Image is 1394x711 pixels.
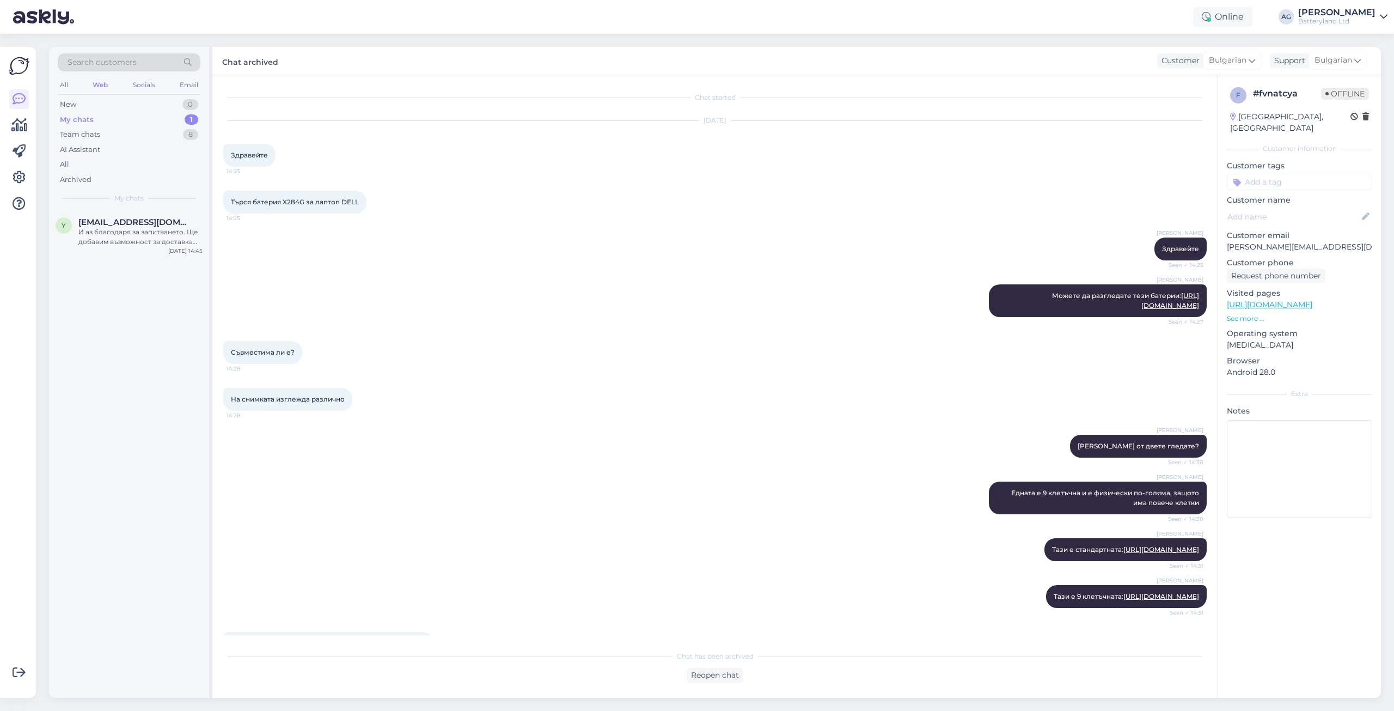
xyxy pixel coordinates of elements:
[1054,592,1199,600] span: Тази е 9 клетъчната:
[90,78,110,92] div: Web
[1314,54,1352,66] span: Bulgarian
[1227,339,1372,351] p: [MEDICAL_DATA]
[687,668,743,683] div: Reopen chat
[1162,245,1199,253] span: Здравейте
[168,247,203,255] div: [DATE] 14:45
[131,78,157,92] div: Socials
[60,99,76,110] div: New
[1163,609,1203,617] span: Seen ✓ 14:31
[1227,241,1372,253] p: [PERSON_NAME][EMAIL_ADDRESS][DOMAIN_NAME]
[227,411,267,420] span: 14:28
[222,53,278,68] label: Chat archived
[1011,489,1201,507] span: Едната е 9 клетъчна и е физически по-голяма, защото има повече клетки
[227,214,267,222] span: 14:25
[1078,442,1199,450] span: [PERSON_NAME] от двете гледате?
[62,221,66,229] span: Y
[1163,261,1203,269] span: Seen ✓ 14:25
[1227,160,1372,172] p: Customer tags
[78,227,203,247] div: И аз благодаря за запитването. Ще добавим възможност за доставка до [GEOGRAPHIC_DATA] скоро :) По...
[1270,55,1305,66] div: Support
[1157,276,1203,284] span: [PERSON_NAME]
[1157,426,1203,434] span: [PERSON_NAME]
[1163,318,1203,326] span: Seen ✓ 14:27
[1253,87,1321,100] div: # fvnatcya
[60,174,91,185] div: Archived
[1227,211,1360,223] input: Add name
[1298,17,1375,26] div: Batteryland Ltd
[60,159,69,170] div: All
[178,78,200,92] div: Email
[78,217,192,227] span: Yzf_r1@live.se
[185,114,198,125] div: 1
[1123,545,1199,554] a: [URL][DOMAIN_NAME]
[1163,458,1203,466] span: Seen ✓ 14:30
[1227,314,1372,324] p: See more ...
[223,93,1207,102] div: Chat started
[68,57,137,68] span: Search customers
[231,395,345,403] span: На снимката изглежда различно
[1227,257,1372,269] p: Customer phone
[223,116,1207,125] div: [DATE]
[60,144,100,155] div: AI Assistant
[1227,144,1372,154] div: Customer information
[1163,562,1203,570] span: Seen ✓ 14:31
[183,129,198,140] div: 8
[58,78,70,92] div: All
[1157,576,1203,585] span: [PERSON_NAME]
[1230,111,1350,134] div: [GEOGRAPHIC_DATA], [GEOGRAPHIC_DATA]
[60,114,94,125] div: My chats
[1321,88,1369,100] span: Offline
[1052,291,1199,309] span: Можете да разгледате тези батерии:
[1157,229,1203,237] span: [PERSON_NAME]
[1298,8,1387,26] a: [PERSON_NAME]Batteryland Ltd
[1236,91,1240,99] span: f
[60,129,100,140] div: Team chats
[182,99,198,110] div: 0
[1227,230,1372,241] p: Customer email
[1227,269,1325,283] div: Request phone number
[231,348,295,356] span: Съвместима ли е?
[1227,288,1372,299] p: Visited pages
[1157,55,1200,66] div: Customer
[1227,405,1372,417] p: Notes
[1227,300,1312,309] a: [URL][DOMAIN_NAME]
[9,56,29,76] img: Askly Logo
[1157,473,1203,481] span: [PERSON_NAME]
[1209,54,1246,66] span: Bulgarian
[227,167,267,175] span: 14:23
[1123,592,1199,600] a: [URL][DOMAIN_NAME]
[227,364,267,373] span: 14:28
[1227,367,1372,378] p: Android 28.0
[1227,328,1372,339] p: Operating system
[1227,195,1372,206] p: Customer name
[1052,545,1199,554] span: Тази е стандартната:
[1279,9,1294,25] div: AG
[231,198,359,206] span: Търся батерия X284G за лаптоп DELL
[231,151,268,159] span: Здравейте
[1298,8,1375,17] div: [PERSON_NAME]
[1227,355,1372,367] p: Browser
[1157,530,1203,538] span: [PERSON_NAME]
[1227,174,1372,190] input: Add a tag
[1227,389,1372,399] div: Extra
[1163,515,1203,523] span: Seen ✓ 14:30
[114,193,144,203] span: My chats
[1193,7,1252,27] div: Online
[677,652,754,661] span: Chat has been archived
